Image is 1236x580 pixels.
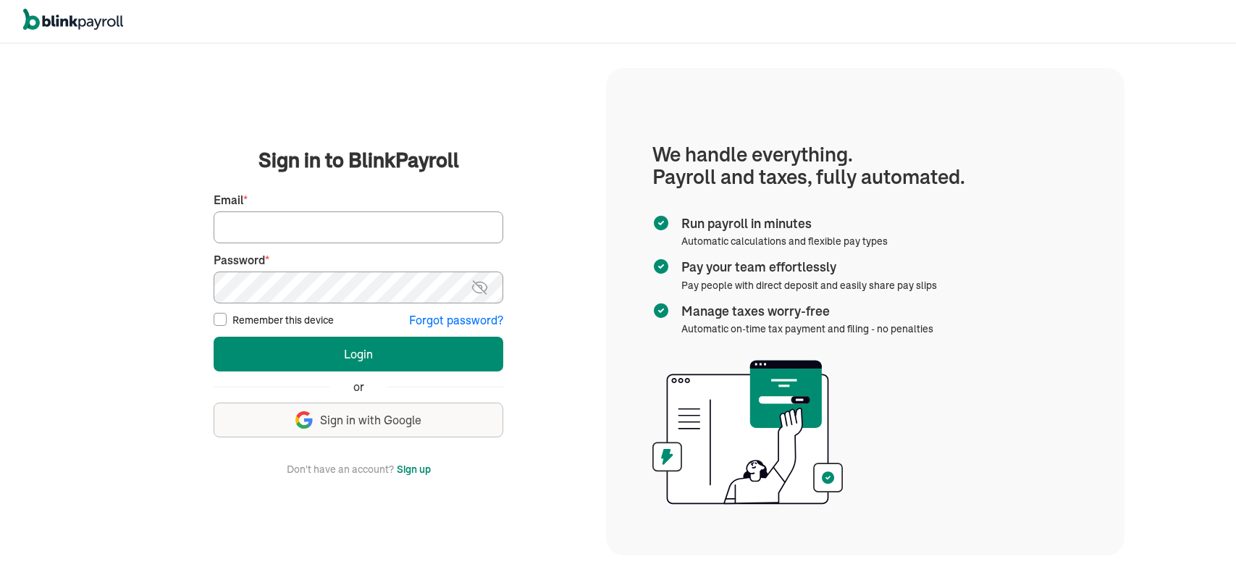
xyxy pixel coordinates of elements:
img: checkmark [652,214,670,232]
span: Manage taxes worry-free [681,302,928,321]
label: Remember this device [232,313,334,327]
label: Email [214,192,503,209]
span: Sign in with Google [320,412,421,429]
label: Password [214,252,503,269]
span: Don't have an account? [287,461,394,478]
button: Forgot password? [409,312,503,329]
img: logo [23,9,123,30]
img: illustration [652,356,843,509]
img: checkmark [652,302,670,319]
img: checkmark [652,258,670,275]
span: Sign in to BlinkPayroll [258,146,459,175]
h1: We handle everything. Payroll and taxes, fully automated. [652,143,1078,188]
span: or [353,379,364,395]
span: Pay people with direct deposit and easily share pay slips [681,279,937,292]
input: Your email address [214,211,503,243]
img: eye [471,279,489,296]
span: Run payroll in minutes [681,214,882,233]
span: Automatic on-time tax payment and filing - no penalties [681,322,933,335]
span: Pay your team effortlessly [681,258,931,277]
button: Sign in with Google [214,403,503,437]
span: Automatic calculations and flexible pay types [681,235,888,248]
button: Sign up [397,461,431,478]
img: google [295,411,313,429]
button: Login [214,337,503,371]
